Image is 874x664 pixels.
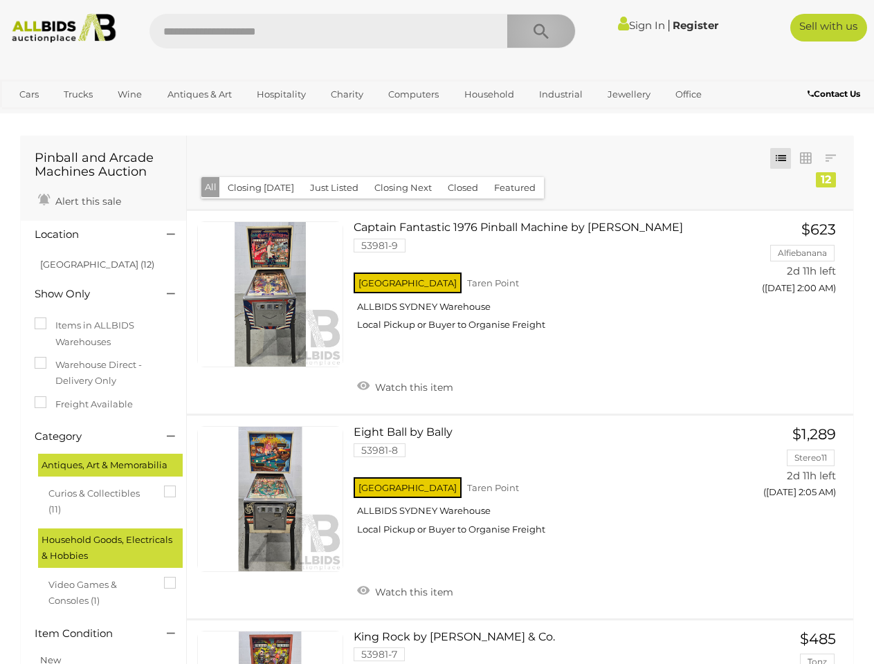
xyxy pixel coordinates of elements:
[354,580,457,601] a: Watch this item
[35,151,172,179] h1: Pinball and Arcade Machines Auction
[35,396,133,412] label: Freight Available
[201,177,220,197] button: All
[666,83,711,106] a: Office
[816,172,836,187] div: 12
[372,586,453,598] span: Watch this item
[439,177,486,199] button: Closed
[38,528,183,568] div: Household Goods, Electricals & Hobbies
[302,177,367,199] button: Just Listed
[48,482,152,518] span: Curios & Collectibles (11)
[322,83,372,106] a: Charity
[354,376,457,396] a: Watch this item
[109,83,151,106] a: Wine
[248,83,315,106] a: Hospitality
[35,431,146,443] h4: Category
[38,454,183,477] div: Antiques, Art & Memorabilia
[35,288,146,300] h4: Show Only
[455,83,523,106] a: Household
[364,221,732,341] a: Captain Fantastic 1976 Pinball Machine by [PERSON_NAME] 53981-9 [GEOGRAPHIC_DATA] Taren Point ALL...
[10,83,48,106] a: Cars
[507,14,576,48] button: Search
[379,83,448,106] a: Computers
[364,426,732,546] a: Eight Ball by Bally 53981-8 [GEOGRAPHIC_DATA] Taren Point ALLBIDS SYDNEY Warehouse Local Pickup o...
[753,426,839,506] a: $1,289 Stereo11 2d 11h left ([DATE] 2:05 AM)
[35,229,146,241] h4: Location
[372,381,453,394] span: Watch this item
[64,106,180,129] a: [GEOGRAPHIC_DATA]
[599,83,659,106] a: Jewellery
[808,86,864,102] a: Contact Us
[35,628,146,640] h4: Item Condition
[530,83,592,106] a: Industrial
[366,177,440,199] button: Closing Next
[52,195,121,207] span: Alert this sale
[55,83,102,106] a: Trucks
[35,357,172,389] label: Warehouse Direct - Delivery Only
[10,106,57,129] a: Sports
[35,317,172,350] label: Items in ALLBIDS Warehouses
[6,14,122,43] img: Allbids.com.au
[801,221,836,238] span: $623
[219,177,302,199] button: Closing [DATE]
[486,177,544,199] button: Featured
[753,221,839,301] a: $623 Alfiebanana 2d 11h left ([DATE] 2:00 AM)
[40,259,154,270] a: [GEOGRAPHIC_DATA] (12)
[792,425,836,443] span: $1,289
[48,573,152,609] span: Video Games & Consoles (1)
[808,89,860,99] b: Contact Us
[790,14,867,41] a: Sell with us
[667,17,671,33] span: |
[35,190,125,210] a: Alert this sale
[618,19,665,32] a: Sign In
[673,19,718,32] a: Register
[158,83,241,106] a: Antiques & Art
[800,630,836,647] span: $485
